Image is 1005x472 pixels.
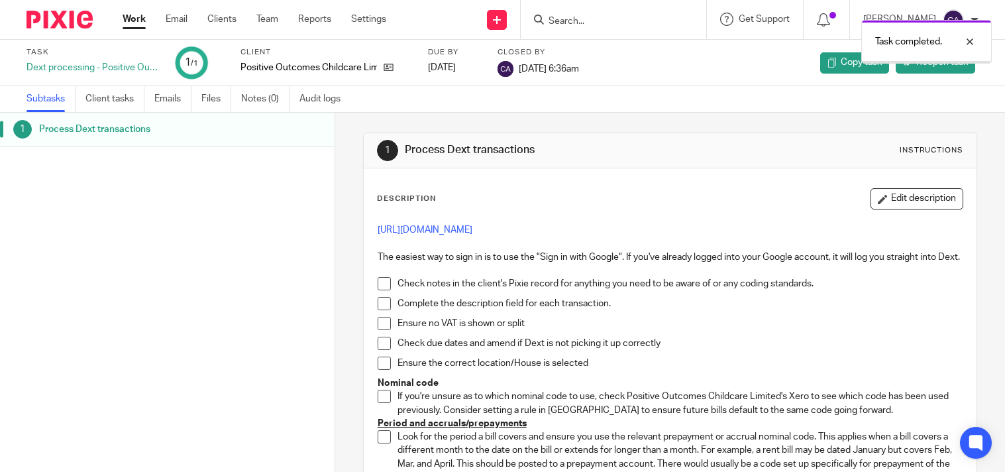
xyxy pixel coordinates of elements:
[185,55,198,70] div: 1
[498,61,513,77] img: svg%3E
[201,86,231,112] a: Files
[378,419,527,428] u: Period and accruals/prepayments
[154,86,191,112] a: Emails
[377,194,436,204] p: Description
[875,35,942,48] p: Task completed.
[378,379,439,388] strong: Nominal code
[397,390,963,417] p: If you're unsure as to which nominal code to use, check Positive Outcomes Childcare Limited's Xer...
[900,145,963,156] div: Instructions
[397,297,963,310] p: Complete the description field for each transaction.
[405,143,698,157] h1: Process Dext transactions
[519,64,579,73] span: [DATE] 6:36am
[871,188,963,209] button: Edit description
[378,225,472,235] a: [URL][DOMAIN_NAME]
[166,13,187,26] a: Email
[943,9,964,30] img: svg%3E
[191,60,198,67] small: /1
[26,47,159,58] label: Task
[397,317,963,330] p: Ensure no VAT is shown or split
[26,86,76,112] a: Subtasks
[240,47,411,58] label: Client
[85,86,144,112] a: Client tasks
[256,13,278,26] a: Team
[26,11,93,29] img: Pixie
[351,13,386,26] a: Settings
[123,13,146,26] a: Work
[428,47,481,58] label: Due by
[397,277,963,290] p: Check notes in the client's Pixie record for anything you need to be aware of or any coding stand...
[240,61,377,74] p: Positive Outcomes Childcare Limited
[428,61,481,74] div: [DATE]
[13,120,32,139] div: 1
[498,47,579,58] label: Closed by
[397,337,963,350] p: Check due dates and amend if Dext is not picking it up correctly
[378,251,963,264] p: The easiest way to sign in is to use the "Sign in with Google". If you've already logged into you...
[299,86,350,112] a: Audit logs
[397,357,963,370] p: Ensure the correct location/House is selected
[26,61,159,74] div: Dext processing - Positive Outcomes
[377,140,398,161] div: 1
[241,86,290,112] a: Notes (0)
[207,13,237,26] a: Clients
[39,119,227,139] h1: Process Dext transactions
[298,13,331,26] a: Reports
